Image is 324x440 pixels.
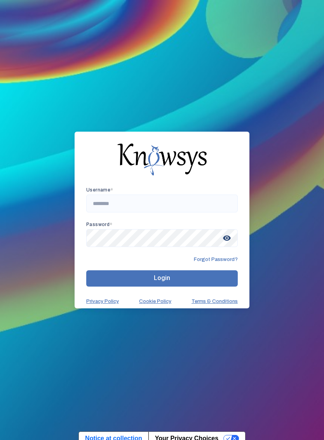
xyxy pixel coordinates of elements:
[117,143,207,175] img: knowsys-logo.png
[139,298,171,304] a: Cookie Policy
[86,222,113,227] app-required-indication: Password
[220,231,234,245] span: visibility
[154,274,170,282] span: Login
[86,187,113,193] app-required-indication: Username
[86,298,119,304] a: Privacy Policy
[86,270,238,287] button: Login
[192,298,238,304] a: Terms & Conditions
[194,256,238,263] span: Forgot Password?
